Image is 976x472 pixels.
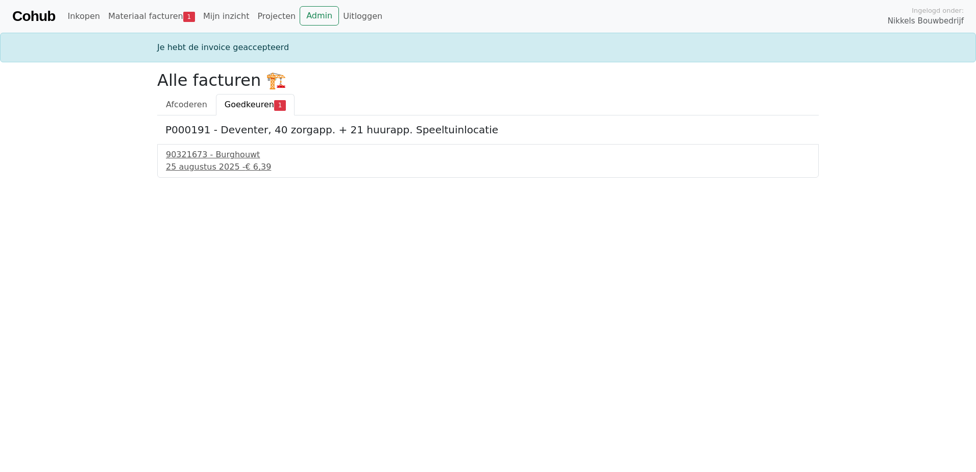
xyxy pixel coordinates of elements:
a: Uitloggen [339,6,386,27]
div: Je hebt de invoice geaccepteerd [151,41,825,54]
span: € 6,39 [245,162,271,172]
a: Cohub [12,4,55,29]
span: Goedkeuren [225,100,274,109]
div: 90321673 - Burghouwt [166,149,810,161]
a: Mijn inzicht [199,6,254,27]
span: Afcoderen [166,100,207,109]
div: 25 augustus 2025 - [166,161,810,173]
a: Materiaal facturen1 [104,6,199,27]
a: 90321673 - Burghouwt25 augustus 2025 -€ 6,39 [166,149,810,173]
span: 1 [183,12,195,22]
a: Inkopen [63,6,104,27]
h5: P000191 - Deventer, 40 zorgapp. + 21 huurapp. Speeltuinlocatie [165,124,811,136]
a: Admin [300,6,339,26]
span: Ingelogd onder: [912,6,964,15]
h2: Alle facturen 🏗️ [157,70,819,90]
a: Goedkeuren1 [216,94,295,115]
span: 1 [274,100,286,110]
a: Afcoderen [157,94,216,115]
a: Projecten [253,6,300,27]
span: Nikkels Bouwbedrijf [888,15,964,27]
